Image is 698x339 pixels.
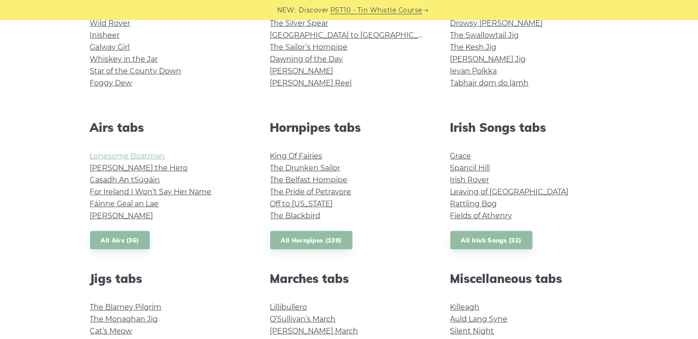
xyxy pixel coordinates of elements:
a: Rattling Bog [450,199,497,208]
a: Fáinne Geal an Lae [90,199,159,208]
a: Drowsy [PERSON_NAME] [450,19,543,28]
a: Leaving of [GEOGRAPHIC_DATA] [450,187,569,196]
h2: Hornpipes tabs [270,120,428,135]
a: Irish Rover [450,175,489,184]
a: The Drunken Sailor [270,164,340,172]
a: All Hornpipes (139) [270,231,353,250]
a: [PERSON_NAME] [270,67,334,75]
a: [GEOGRAPHIC_DATA] to [GEOGRAPHIC_DATA] [270,31,440,40]
h2: Miscellaneous tabs [450,271,608,286]
a: The Blackbird [270,211,321,220]
a: O’Sullivan’s March [270,315,336,323]
a: [PERSON_NAME] the Hero [90,164,188,172]
span: NEW: [277,5,296,16]
a: All Irish Songs (32) [450,231,533,250]
a: Ievan Polkka [450,67,497,75]
a: The Blarney Pilgrim [90,303,162,311]
a: Cat’s Meow [90,327,132,335]
a: Galway Girl [90,43,130,51]
a: [PERSON_NAME] March [270,327,358,335]
a: The Pride of Petravore [270,187,352,196]
a: The Kesh Jig [450,43,497,51]
a: Killeagh [450,303,480,311]
a: Auld Lang Syne [450,315,508,323]
a: [PERSON_NAME] Reel [270,79,352,87]
a: Lonesome Boatman [90,152,165,160]
a: Inisheer [90,31,120,40]
a: The Belfast Hornpipe [270,175,348,184]
a: Off to [US_STATE] [270,199,333,208]
a: King Of Fairies [270,152,323,160]
a: Dawning of the Day [270,55,343,63]
a: Fields of Athenry [450,211,512,220]
a: Casadh An tSúgáin [90,175,160,184]
a: For Ireland I Won’t Say Her Name [90,187,212,196]
a: All Airs (36) [90,231,150,250]
a: Wild Rover [90,19,131,28]
a: Lillibullero [270,303,307,311]
a: PST10 - Tin Whistle Course [330,5,422,16]
a: Silent Night [450,327,494,335]
h2: Irish Songs tabs [450,120,608,135]
a: Tabhair dom do lámh [450,79,529,87]
a: Whiskey in the Jar [90,55,158,63]
a: The Swallowtail Jig [450,31,519,40]
h2: Jigs tabs [90,271,248,286]
a: The Sailor’s Hornpipe [270,43,348,51]
h2: Airs tabs [90,120,248,135]
a: The Silver Spear [270,19,329,28]
a: Star of the County Down [90,67,182,75]
a: Foggy Dew [90,79,132,87]
a: Spancil Hill [450,164,490,172]
a: Grace [450,152,471,160]
span: Discover [299,5,329,16]
h2: Marches tabs [270,271,428,286]
a: The Monaghan Jig [90,315,158,323]
a: [PERSON_NAME] Jig [450,55,526,63]
a: [PERSON_NAME] [90,211,153,220]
